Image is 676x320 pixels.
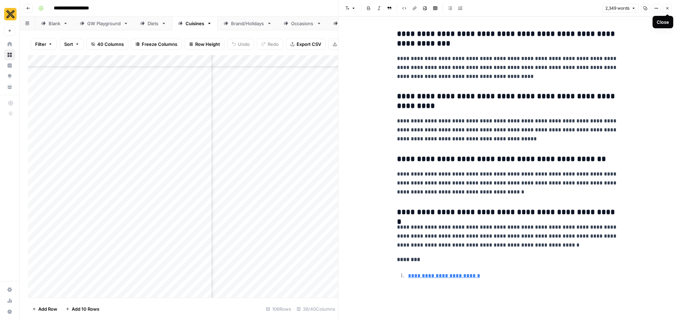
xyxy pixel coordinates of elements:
a: Insights [4,60,15,71]
div: GW Playground [87,20,121,27]
div: Diets [148,20,159,27]
span: Add 10 Rows [72,306,99,312]
a: Opportunities [4,71,15,82]
button: Add 10 Rows [61,303,103,314]
span: Export CSV [297,41,321,48]
span: 2,349 words [605,5,629,11]
span: Sort [64,41,73,48]
a: GW Playground [74,17,134,30]
button: Undo [227,39,254,50]
div: 106 Rows [263,303,294,314]
img: CookUnity Logo [4,8,17,20]
span: Freeze Columns [142,41,177,48]
span: Add Row [38,306,57,312]
a: Cuisines [172,17,218,30]
div: Close [657,19,669,26]
button: Add Row [28,303,61,314]
a: Blank [35,17,74,30]
span: Row Height [195,41,220,48]
a: Diets [134,17,172,30]
button: Row Height [185,39,225,50]
a: Usage [4,295,15,306]
button: Freeze Columns [131,39,182,50]
button: Filter [31,39,57,50]
a: Browse [4,49,15,60]
a: Occasions [278,17,327,30]
button: Help + Support [4,306,15,317]
a: Campaigns [327,17,378,30]
div: Blank [49,20,60,27]
button: Redo [257,39,283,50]
button: Workspace: CookUnity [4,6,15,23]
span: Undo [238,41,250,48]
span: Redo [268,41,279,48]
div: Cuisines [186,20,204,27]
div: 38/40 Columns [294,303,338,314]
a: Brand/Holidays [218,17,278,30]
button: Sort [60,39,84,50]
a: Your Data [4,81,15,92]
button: 40 Columns [87,39,128,50]
div: Brand/Holidays [231,20,264,27]
a: Settings [4,284,15,295]
span: 40 Columns [97,41,124,48]
a: Home [4,39,15,50]
button: 2,349 words [602,4,639,13]
span: Filter [35,41,46,48]
div: Occasions [291,20,314,27]
button: Export CSV [286,39,326,50]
